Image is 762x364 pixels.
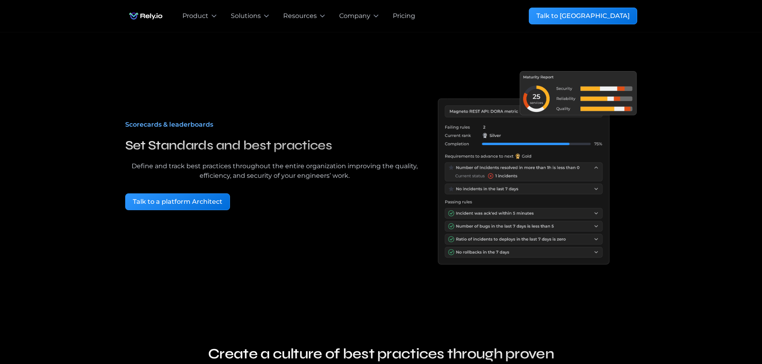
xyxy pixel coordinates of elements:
h3: Set Standards and best practices [125,136,425,155]
div: Talk to [GEOGRAPHIC_DATA] [536,11,630,21]
div: Company [339,11,370,21]
div: Scorecards & leaderboards [125,120,425,129]
div: Resources [283,11,317,21]
div: Define and track best practices throughout the entire organization improving the quality, efficie... [125,161,425,181]
a: Talk to a platform Architect [125,193,230,210]
a: open lightbox [437,71,637,265]
img: Rely.io logo [125,8,166,24]
div: Product [182,11,208,21]
div: Talk to a platform Architect [133,197,222,207]
div: Solutions [231,11,261,21]
a: Pricing [393,11,415,21]
a: Talk to [GEOGRAPHIC_DATA] [529,8,637,24]
a: home [125,8,166,24]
